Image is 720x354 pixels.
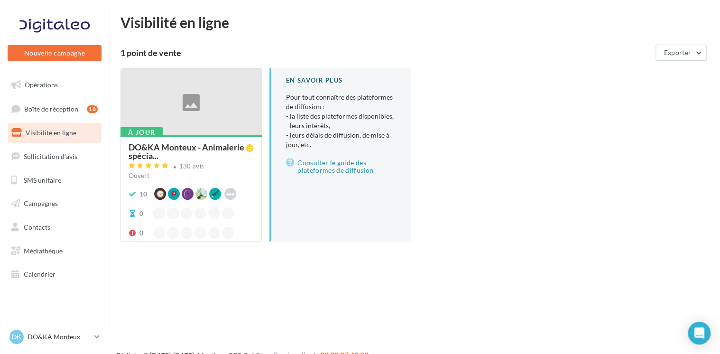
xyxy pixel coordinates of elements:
div: 10 [139,189,147,199]
a: DK DO&KA Monteux [8,328,102,346]
span: DK [12,332,21,342]
a: Visibilité en ligne [6,123,103,143]
div: 130 avis [179,163,204,169]
span: Médiathèque [24,247,63,255]
li: - leurs délais de diffusion, de mise à jour, etc. [286,130,396,149]
a: Sollicitation d'avis [6,147,103,167]
p: Pour tout connaître des plateformes de diffusion : [286,93,396,149]
div: 0 [139,228,143,238]
div: En savoir plus [286,76,396,85]
a: SMS unitaire [6,170,103,190]
span: Opérations [25,81,58,89]
div: 18 [87,105,98,113]
div: 0 [139,209,143,218]
div: 1 point de vente [120,48,652,57]
span: Exporter [664,48,691,56]
span: Calendrier [24,270,55,278]
div: Visibilité en ligne [120,15,709,29]
span: Visibilité en ligne [26,129,76,137]
a: Boîte de réception18 [6,99,103,119]
p: DO&KA Monteux [28,332,91,342]
span: DO&KA Monteux - Animalerie spécia... [129,143,246,160]
a: Opérations [6,75,103,95]
a: Médiathèque [6,241,103,261]
li: - leurs intérêts, [286,121,396,130]
div: À jour [120,127,163,138]
span: Contacts [24,223,50,231]
div: Open Intercom Messenger [688,322,711,345]
a: Contacts [6,217,103,237]
button: Exporter [655,45,707,61]
span: Ouvert [129,171,149,179]
li: - la liste des plateformes disponibles, [286,112,396,121]
button: Nouvelle campagne [8,45,102,61]
a: Consulter le guide des plateformes de diffusion [286,157,396,176]
a: 130 avis [129,161,254,173]
a: Campagnes [6,194,103,214]
span: Sollicitation d'avis [24,152,77,160]
span: Boîte de réception [24,104,78,112]
a: Calendrier [6,264,103,284]
span: SMS unitaire [24,176,61,184]
span: Campagnes [24,199,58,207]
